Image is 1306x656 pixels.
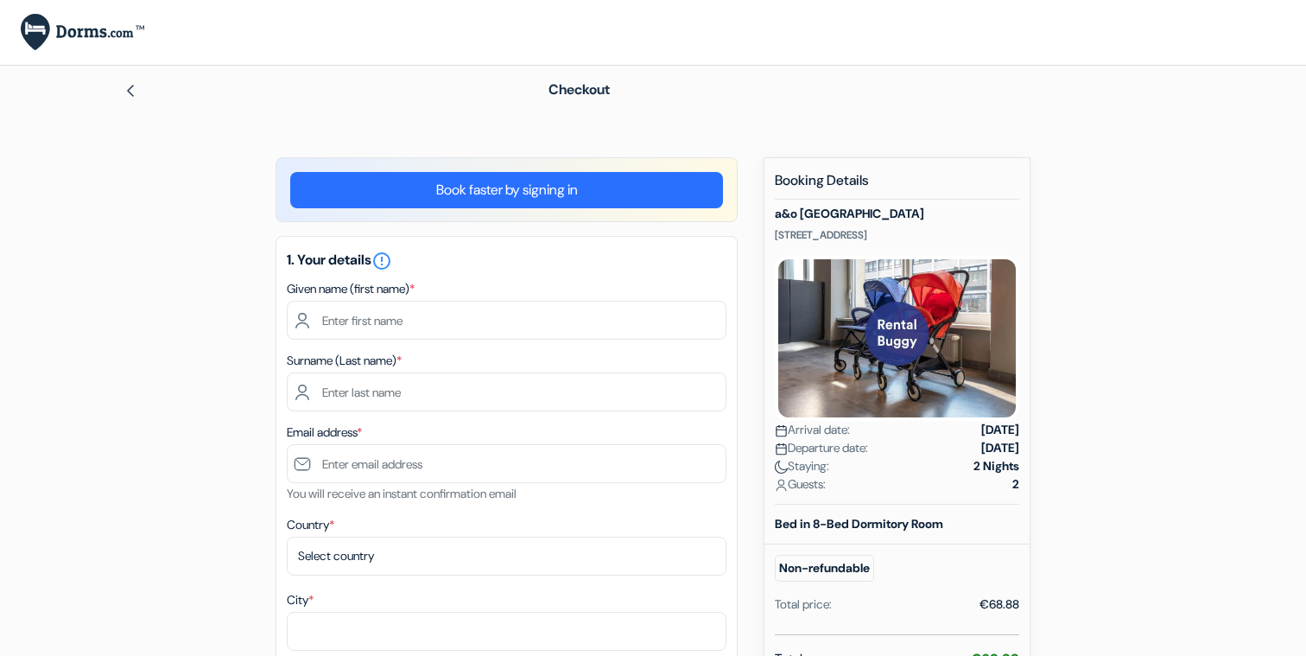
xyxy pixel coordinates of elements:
[287,251,726,271] h5: 1. Your details
[775,457,829,475] span: Staying:
[979,595,1019,614] div: €68.88
[775,443,788,455] img: calendar.svg
[775,207,1019,221] h5: a&o [GEOGRAPHIC_DATA]
[287,301,726,340] input: Enter first name
[287,280,415,298] label: Given name (first name)
[775,439,868,457] span: Departure date:
[371,251,392,269] a: error_outline
[290,172,723,208] a: Book faster by signing in
[775,421,850,439] span: Arrival date:
[287,373,726,411] input: Enter last name
[973,457,1019,475] strong: 2 Nights
[981,439,1019,457] strong: [DATE]
[287,444,726,483] input: Enter email address
[981,421,1019,439] strong: [DATE]
[287,516,334,534] label: Country
[287,352,402,370] label: Surname (Last name)
[371,251,392,271] i: error_outline
[775,228,1019,242] p: [STREET_ADDRESS]
[775,424,788,437] img: calendar.svg
[775,172,1019,200] h5: Booking Details
[287,486,517,501] small: You will receive an instant confirmation email
[775,461,788,474] img: moon.svg
[287,591,314,609] label: City
[775,479,788,492] img: user_icon.svg
[124,84,137,98] img: left_arrow.svg
[775,595,832,614] div: Total price:
[775,475,826,494] span: Guests:
[775,555,874,582] small: Non-refundable
[21,14,144,51] img: Dorms.com
[775,516,943,532] b: Bed in 8-Bed Dormitory Room
[1012,475,1019,494] strong: 2
[548,80,610,99] span: Checkout
[287,424,362,442] label: Email address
